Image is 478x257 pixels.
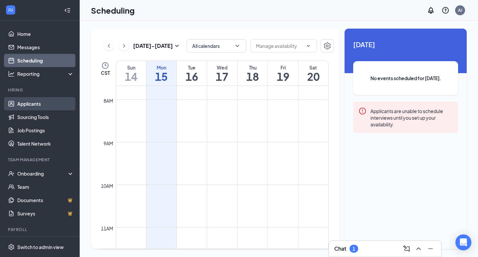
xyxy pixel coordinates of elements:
[133,42,173,50] h3: [DATE] - [DATE]
[17,207,74,220] a: SurveysCrown
[101,69,110,76] span: CST
[116,71,146,82] h1: 14
[238,71,268,82] h1: 18
[7,7,14,13] svg: WorkstreamLogo
[306,43,311,49] svg: ChevronDown
[17,124,74,137] a: Job Postings
[427,245,435,253] svg: Minimize
[17,180,74,193] a: Team
[17,193,74,207] a: DocumentsCrown
[100,225,115,232] div: 11am
[238,61,268,85] a: September 18, 2025
[8,87,73,93] div: Hiring
[17,41,74,54] a: Messages
[455,234,471,250] div: Open Intercom Messenger
[321,39,334,53] button: Settings
[17,137,74,150] a: Talent Network
[403,245,411,253] svg: ComposeMessage
[207,64,237,71] div: Wed
[334,245,346,252] h3: Chat
[8,170,15,177] svg: UserCheck
[102,97,115,104] div: 8am
[458,7,462,13] div: AJ
[17,27,74,41] a: Home
[173,42,181,50] svg: SmallChevronDown
[177,64,207,71] div: Tue
[8,227,73,232] div: Payroll
[256,42,303,50] input: Manage availability
[146,64,177,71] div: Mon
[8,244,15,250] svg: Settings
[207,71,237,82] h1: 17
[8,157,73,163] div: Team Management
[298,64,328,71] div: Sat
[323,42,331,50] svg: Settings
[353,39,458,50] span: [DATE]
[268,71,298,82] h1: 19
[100,182,115,190] div: 10am
[119,41,129,51] button: ChevronRight
[238,64,268,71] div: Thu
[146,71,177,82] h1: 15
[17,70,74,77] div: Reporting
[17,110,74,124] a: Sourcing Tools
[370,107,453,128] div: Applicants are unable to schedule interviews until you set up your availability.
[441,6,449,14] svg: QuestionInfo
[101,62,109,69] svg: Clock
[353,246,355,252] div: 1
[298,71,328,82] h1: 20
[268,61,298,85] a: September 19, 2025
[366,74,445,82] span: No events scheduled for [DATE].
[177,71,207,82] h1: 16
[413,243,424,254] button: ChevronUp
[298,61,328,85] a: September 20, 2025
[121,42,127,50] svg: ChevronRight
[401,243,412,254] button: ComposeMessage
[415,245,423,253] svg: ChevronUp
[234,43,241,49] svg: ChevronDown
[17,54,74,67] a: Scheduling
[8,70,15,77] svg: Analysis
[91,5,135,16] h1: Scheduling
[116,61,146,85] a: September 14, 2025
[427,6,435,14] svg: Notifications
[358,107,366,115] svg: Error
[116,64,146,71] div: Sun
[207,61,237,85] a: September 17, 2025
[106,42,112,50] svg: ChevronLeft
[146,61,177,85] a: September 15, 2025
[187,39,246,53] button: All calendarsChevronDown
[104,41,114,51] button: ChevronLeft
[17,244,64,250] div: Switch to admin view
[268,64,298,71] div: Fri
[17,97,74,110] a: Applicants
[17,170,68,177] div: Onboarding
[425,243,436,254] button: Minimize
[177,61,207,85] a: September 16, 2025
[102,140,115,147] div: 9am
[64,7,71,14] svg: Collapse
